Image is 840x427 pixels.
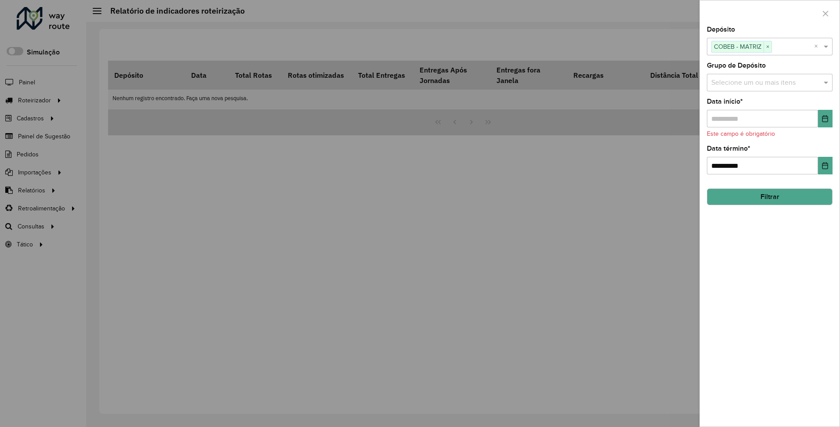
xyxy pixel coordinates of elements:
label: Data início [707,96,743,107]
button: Filtrar [707,188,833,205]
button: Choose Date [818,110,833,127]
label: Data término [707,143,750,154]
button: Choose Date [818,157,833,174]
span: COBEB - MATRIZ [712,41,764,52]
formly-validation-message: Este campo é obrigatório [707,130,775,137]
span: × [764,42,771,52]
label: Depósito [707,24,735,35]
label: Grupo de Depósito [707,60,766,71]
span: Clear all [814,41,822,52]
